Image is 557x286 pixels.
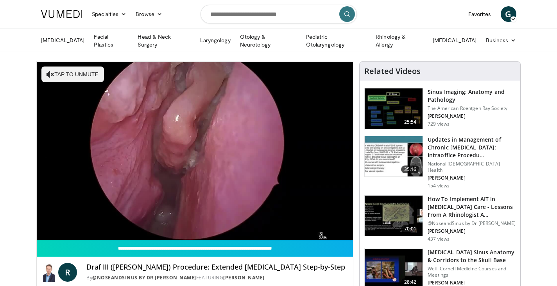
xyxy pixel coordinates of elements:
[428,121,450,127] p: 729 views
[428,175,516,181] p: [PERSON_NAME]
[428,161,516,173] p: National [DEMOGRAPHIC_DATA] Health
[133,33,195,49] a: Head & Neck Surgery
[195,32,235,48] a: Laryngology
[401,225,420,233] span: 70:01
[481,32,521,48] a: Business
[364,195,516,242] a: 70:01 How To Implement AIT In [MEDICAL_DATA] Care - Lessons From A Rhinologist A… @NoseandSinus b...
[89,33,133,49] a: Facial Plastics
[365,136,423,177] img: 4d46ad28-bf85-4ffa-992f-e5d3336e5220.150x105_q85_crop-smart_upscale.jpg
[428,248,516,264] h3: [MEDICAL_DATA] Sinus Anatomy & Corridors to the Skull Base
[428,195,516,219] h3: How To Implement AIT In [MEDICAL_DATA] Care - Lessons From A Rhinologist A…
[41,10,82,18] img: VuMedi Logo
[428,136,516,159] h3: Updates in Management of Chronic [MEDICAL_DATA]: Intraoffice Procedu…
[41,67,104,82] button: Tap to unmute
[92,274,196,281] a: @NoseandSinus by Dr [PERSON_NAME]
[428,266,516,278] p: Weill Cornell Medicine Courses and Meetings
[87,6,131,22] a: Specialties
[428,32,481,48] a: [MEDICAL_DATA]
[58,263,77,282] a: R
[428,183,450,189] p: 154 views
[428,228,516,234] p: [PERSON_NAME]
[301,33,371,49] a: Pediatric Otolaryngology
[86,263,347,272] h4: Draf III ([PERSON_NAME]) Procedure: Extended [MEDICAL_DATA] Step-by-Step
[364,88,516,130] a: 25:54 Sinus Imaging: Anatomy and Pathology The American Roentgen Ray Society [PERSON_NAME] 729 views
[401,118,420,126] span: 25:54
[364,67,421,76] h4: Related Videos
[428,220,516,227] p: @NoseandSinus by Dr [PERSON_NAME]
[428,105,516,112] p: The American Roentgen Ray Society
[428,88,516,104] h3: Sinus Imaging: Anatomy and Pathology
[37,62,353,240] video-js: Video Player
[201,5,357,23] input: Search topics, interventions
[36,32,90,48] a: [MEDICAL_DATA]
[401,278,420,286] span: 28:42
[364,136,516,189] a: 35:16 Updates in Management of Chronic [MEDICAL_DATA]: Intraoffice Procedu… National [DEMOGRAPHIC...
[223,274,265,281] a: [PERSON_NAME]
[365,196,423,236] img: 3d43f09a-5d0c-4774-880e-3909ea54edb9.150x105_q85_crop-smart_upscale.jpg
[235,33,301,49] a: Otology & Neurotology
[365,88,423,129] img: 5d00bf9a-6682-42b9-8190-7af1e88f226b.150x105_q85_crop-smart_upscale.jpg
[501,6,516,22] a: G
[86,274,347,281] div: By FEATURING
[371,33,428,49] a: Rhinology & Allergy
[464,6,496,22] a: Favorites
[428,236,450,242] p: 437 views
[401,165,420,173] span: 35:16
[428,280,516,286] p: [PERSON_NAME]
[428,113,516,119] p: [PERSON_NAME]
[43,263,56,282] img: @NoseandSinus by Dr Richard Harvey
[131,6,167,22] a: Browse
